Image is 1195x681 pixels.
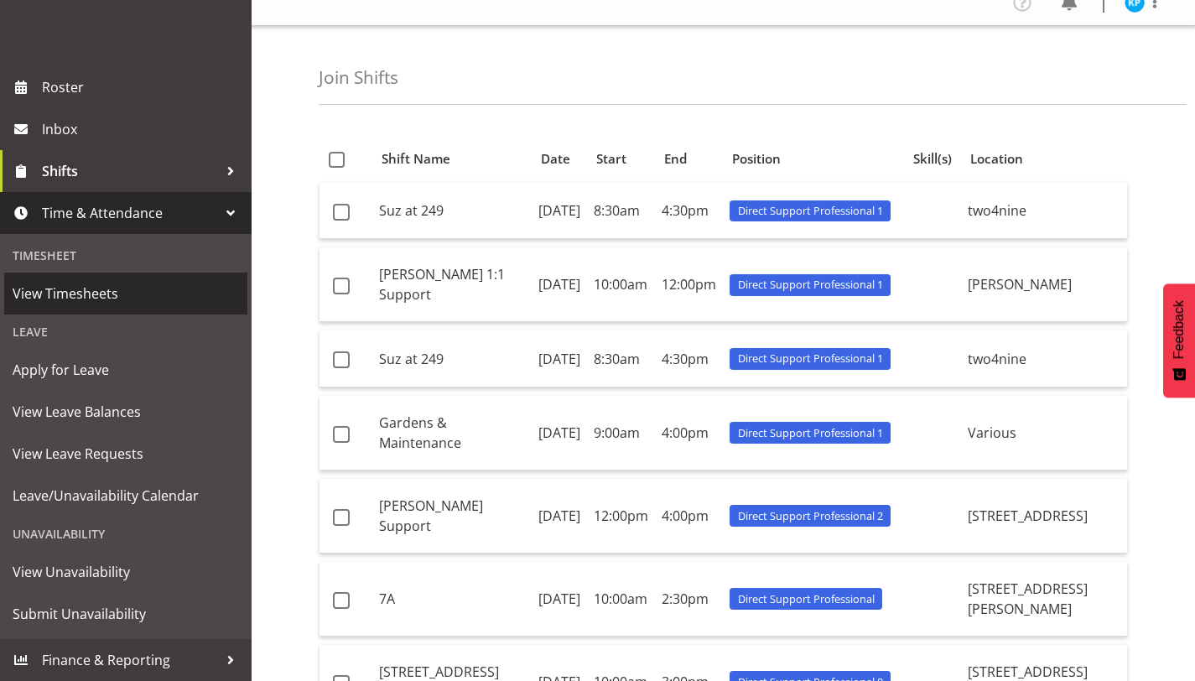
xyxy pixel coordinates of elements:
span: Time & Attendance [42,200,218,226]
span: End [664,149,687,169]
td: 9:00am [587,396,655,470]
span: Date [541,149,570,169]
span: Direct Support Professional [738,591,875,607]
span: Shift Name [382,149,450,169]
span: Shifts [42,159,218,184]
h4: Join Shifts [319,68,398,87]
td: 4:00pm [655,396,723,470]
a: Leave/Unavailability Calendar [4,475,247,517]
td: [DATE] [532,247,587,322]
a: View Unavailability [4,551,247,593]
td: [DATE] [532,479,587,554]
td: [DATE] [532,396,587,470]
span: Direct Support Professional 1 [738,425,883,441]
td: two4nine [961,330,1127,387]
span: Feedback [1172,300,1187,359]
td: [PERSON_NAME] Support [372,479,532,554]
span: Roster [42,75,243,100]
td: 12:00pm [655,247,723,322]
span: Apply for Leave [13,357,239,382]
div: Leave [4,315,247,349]
span: View Timesheets [13,281,239,306]
td: 4:30pm [655,330,723,387]
td: [DATE] [532,330,587,387]
span: Inbox [42,117,243,142]
span: Finance & Reporting [42,647,218,673]
span: Start [596,149,626,169]
span: Leave/Unavailability Calendar [13,483,239,508]
span: Direct Support Professional 1 [738,351,883,366]
span: View Leave Requests [13,441,239,466]
td: Suz at 249 [372,183,532,239]
td: 4:00pm [655,479,723,554]
span: View Unavailability [13,559,239,585]
span: Location [970,149,1023,169]
td: Suz at 249 [372,330,532,387]
span: Direct Support Professional 1 [738,277,883,293]
span: Submit Unavailability [13,601,239,626]
td: [PERSON_NAME] 1:1 Support [372,247,532,322]
span: Direct Support Professional 1 [738,203,883,219]
a: View Leave Requests [4,433,247,475]
td: 7A [372,562,532,637]
td: 10:00am [587,247,655,322]
span: View Leave Balances [13,399,239,424]
td: [DATE] [532,562,587,637]
td: Gardens & Maintenance [372,396,532,470]
td: 10:00am [587,562,655,637]
td: 8:30am [587,183,655,239]
div: Timesheet [4,238,247,273]
a: View Leave Balances [4,391,247,433]
td: 8:30am [587,330,655,387]
td: 2:30pm [655,562,723,637]
td: [DATE] [532,183,587,239]
a: Apply for Leave [4,349,247,391]
span: Direct Support Professional 2 [738,508,883,524]
td: Various [961,396,1127,470]
div: Unavailability [4,517,247,551]
td: 4:30pm [655,183,723,239]
button: Feedback - Show survey [1163,283,1195,398]
a: Submit Unavailability [4,593,247,635]
td: 12:00pm [587,479,655,554]
td: [STREET_ADDRESS] [961,479,1127,554]
span: Position [732,149,781,169]
span: Skill(s) [913,149,952,169]
td: two4nine [961,183,1127,239]
td: [PERSON_NAME] [961,247,1127,322]
td: [STREET_ADDRESS][PERSON_NAME] [961,562,1127,637]
a: View Timesheets [4,273,247,315]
